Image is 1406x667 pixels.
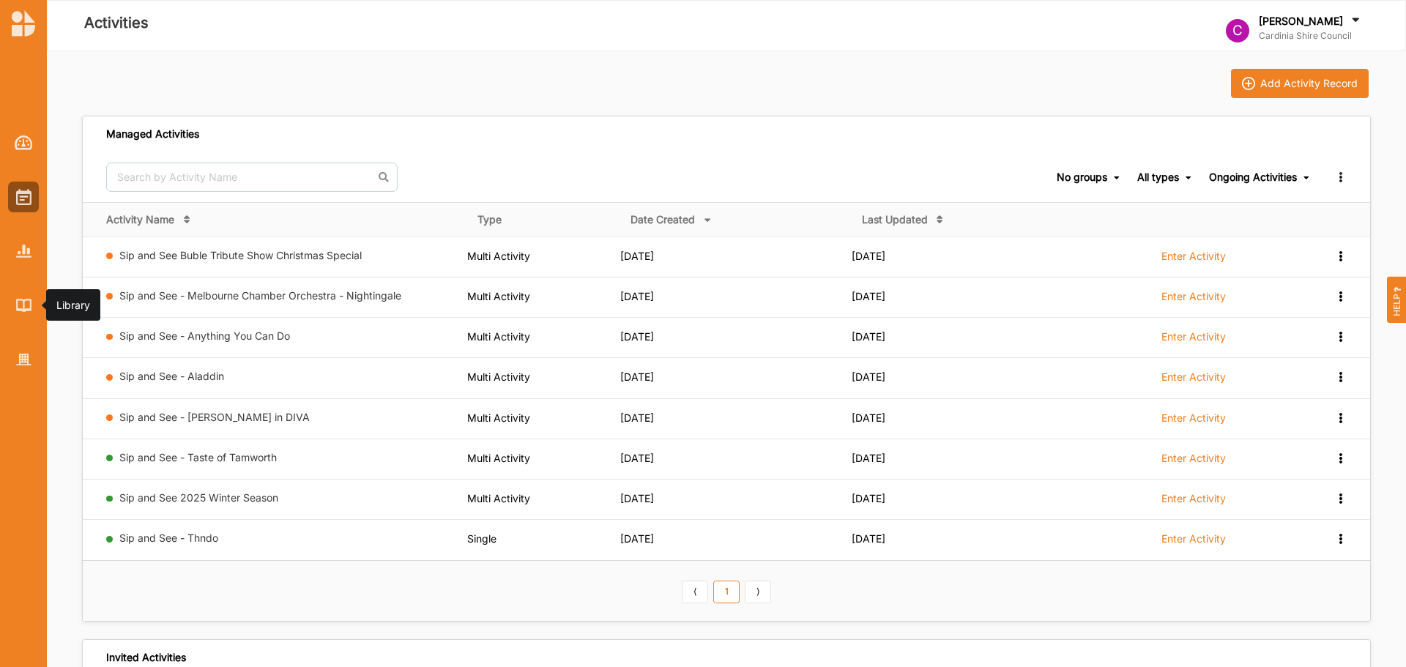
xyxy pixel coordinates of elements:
[16,245,31,257] img: Reports
[467,202,620,236] th: Type
[119,370,224,382] a: Sip and See - Aladdin
[16,189,31,205] img: Activities
[1226,19,1249,42] div: C
[1161,370,1226,392] a: Enter Activity
[8,290,39,321] a: Library
[1161,370,1226,384] label: Enter Activity
[1242,77,1255,90] img: icon
[1057,171,1107,184] div: No groups
[119,411,310,423] a: Sip and See - [PERSON_NAME] in DIVA
[1161,451,1226,473] a: Enter Activity
[620,370,654,383] span: [DATE]
[84,11,149,35] label: Activities
[852,411,885,424] span: [DATE]
[1161,250,1226,263] label: Enter Activity
[852,452,885,464] span: [DATE]
[1161,492,1226,505] label: Enter Activity
[620,330,654,343] span: [DATE]
[682,581,708,604] a: Previous item
[467,411,530,424] span: Multi Activity
[1137,171,1179,184] div: All types
[119,532,218,544] a: Sip and See - Thndo
[119,249,362,261] a: Sip and See Buble Tribute Show Christmas Special
[1231,69,1369,98] button: iconAdd Activity Record
[467,250,530,262] span: Multi Activity
[1161,532,1226,545] label: Enter Activity
[106,127,199,141] div: Managed Activities
[467,330,530,343] span: Multi Activity
[1161,290,1226,303] label: Enter Activity
[1161,532,1226,554] a: Enter Activity
[467,532,496,545] span: Single
[8,344,39,375] a: Organisation
[467,370,530,383] span: Multi Activity
[119,289,401,302] a: Sip and See - Melbourne Chamber Orchestra - Nightingale
[16,299,31,311] img: Library
[119,451,277,463] a: Sip and See - Taste of Tamworth
[119,491,278,504] a: Sip and See 2025 Winter Season
[8,236,39,267] a: Reports
[1161,289,1226,311] a: Enter Activity
[467,452,530,464] span: Multi Activity
[119,329,290,342] a: Sip and See - Anything You Can Do
[1161,411,1226,433] a: Enter Activity
[713,581,740,604] a: 1
[745,581,771,604] a: Next item
[852,330,885,343] span: [DATE]
[680,578,774,603] div: Pagination Navigation
[56,298,90,313] div: Library
[862,213,928,226] div: Last Updated
[8,182,39,212] a: Activities
[620,250,654,262] span: [DATE]
[1260,77,1358,90] div: Add Activity Record
[106,163,398,192] input: Search by Activity Name
[8,127,39,158] a: Dashboard
[106,651,186,664] div: Invited Activities
[1161,330,1226,343] label: Enter Activity
[620,452,654,464] span: [DATE]
[620,532,654,545] span: [DATE]
[1209,171,1297,184] div: Ongoing Activities
[1161,411,1226,425] label: Enter Activity
[1259,15,1343,28] label: [PERSON_NAME]
[620,492,654,504] span: [DATE]
[1161,329,1226,351] a: Enter Activity
[16,354,31,366] img: Organisation
[106,213,174,226] div: Activity Name
[12,10,35,37] img: logo
[1259,30,1363,42] label: Cardinia Shire Council
[467,492,530,504] span: Multi Activity
[852,532,885,545] span: [DATE]
[1161,452,1226,465] label: Enter Activity
[620,290,654,302] span: [DATE]
[852,492,885,504] span: [DATE]
[467,290,530,302] span: Multi Activity
[852,250,885,262] span: [DATE]
[620,411,654,424] span: [DATE]
[852,290,885,302] span: [DATE]
[15,135,33,150] img: Dashboard
[852,370,885,383] span: [DATE]
[1161,249,1226,271] a: Enter Activity
[1161,491,1226,513] a: Enter Activity
[631,213,695,226] div: Date Created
